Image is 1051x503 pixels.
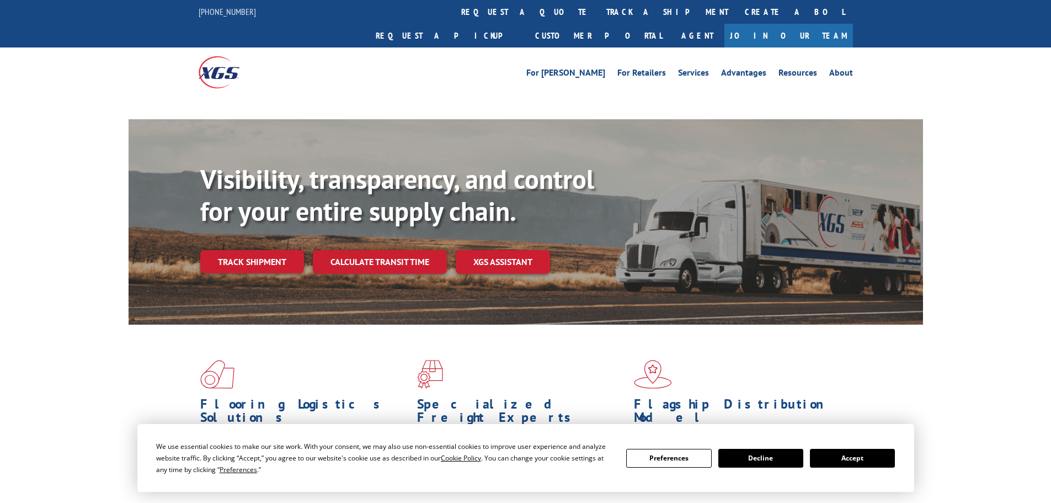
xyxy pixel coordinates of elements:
[313,250,447,274] a: Calculate transit time
[634,398,842,430] h1: Flagship Distribution Model
[724,24,853,47] a: Join Our Team
[718,449,803,468] button: Decline
[626,449,711,468] button: Preferences
[721,68,766,81] a: Advantages
[220,465,257,474] span: Preferences
[634,360,672,389] img: xgs-icon-flagship-distribution-model-red
[527,24,670,47] a: Customer Portal
[200,360,234,389] img: xgs-icon-total-supply-chain-intelligence-red
[199,6,256,17] a: [PHONE_NUMBER]
[200,250,304,273] a: Track shipment
[778,68,817,81] a: Resources
[526,68,605,81] a: For [PERSON_NAME]
[137,424,914,492] div: Cookie Consent Prompt
[810,449,895,468] button: Accept
[441,453,481,463] span: Cookie Policy
[456,250,550,274] a: XGS ASSISTANT
[156,441,613,475] div: We use essential cookies to make our site work. With your consent, we may also use non-essential ...
[417,360,443,389] img: xgs-icon-focused-on-flooring-red
[200,162,594,228] b: Visibility, transparency, and control for your entire supply chain.
[670,24,724,47] a: Agent
[367,24,527,47] a: Request a pickup
[417,398,626,430] h1: Specialized Freight Experts
[829,68,853,81] a: About
[200,398,409,430] h1: Flooring Logistics Solutions
[617,68,666,81] a: For Retailers
[678,68,709,81] a: Services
